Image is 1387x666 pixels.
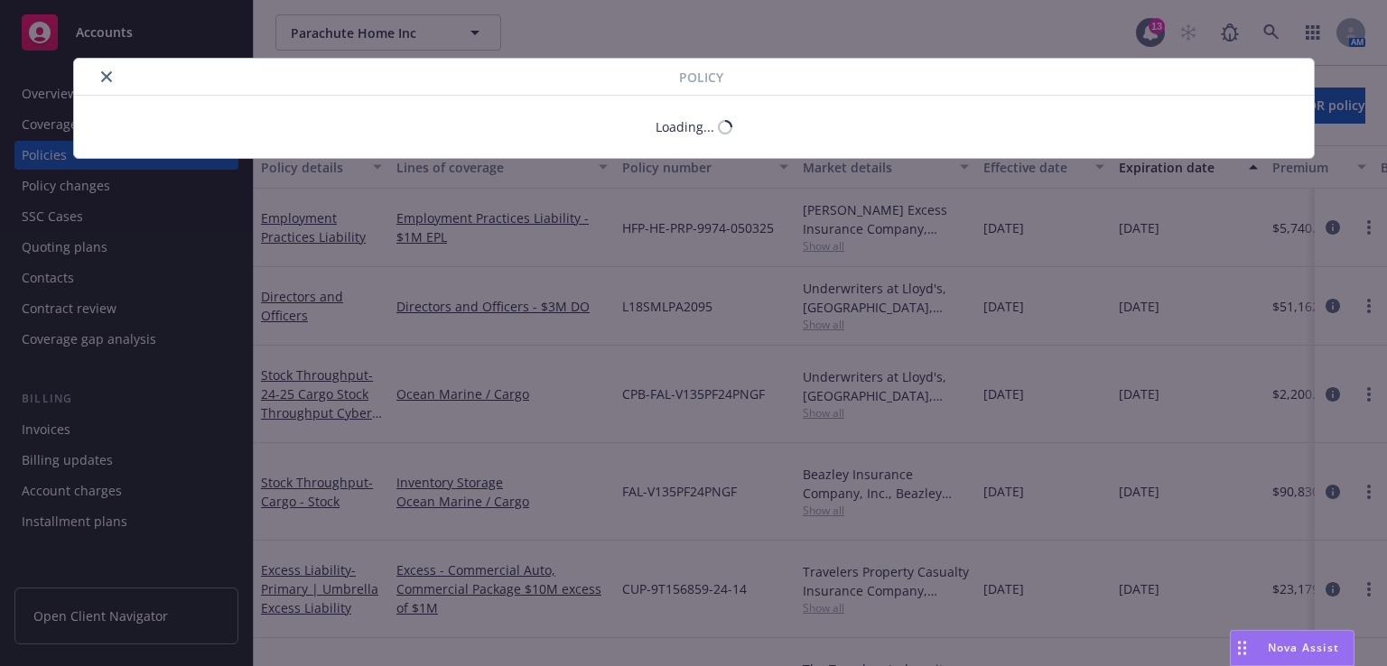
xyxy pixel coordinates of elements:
[656,117,714,136] div: Loading...
[1231,631,1253,665] div: Drag to move
[1268,640,1339,655] span: Nova Assist
[96,66,117,88] button: close
[679,68,723,87] span: Policy
[1230,630,1354,666] button: Nova Assist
